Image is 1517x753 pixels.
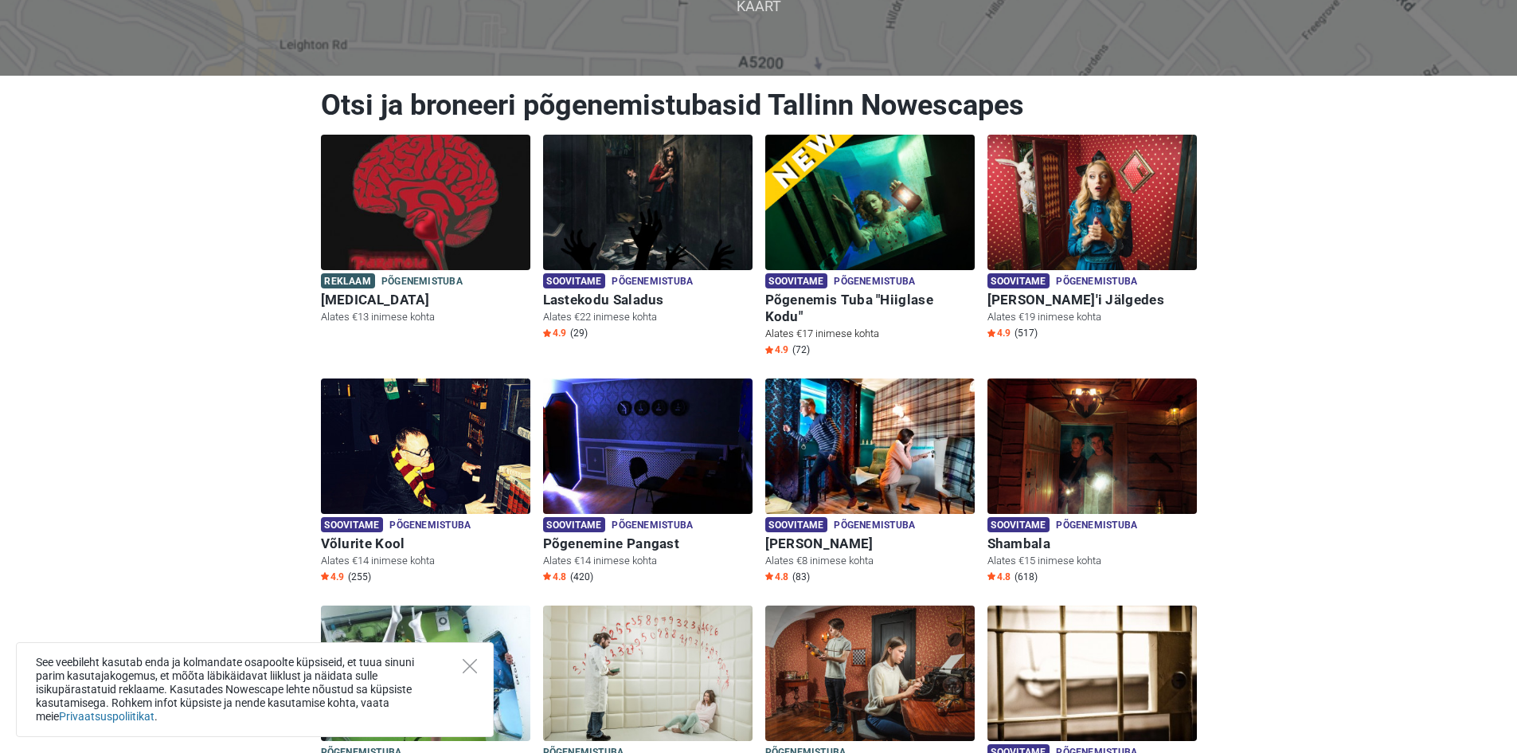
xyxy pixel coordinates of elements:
p: Alates €13 inimese kohta [321,310,530,324]
img: Star [987,329,995,337]
span: Soovitame [765,273,828,288]
span: Soovitame [543,517,606,532]
img: Star [543,329,551,337]
span: Põgenemistuba [612,273,693,291]
span: Soovitame [765,517,828,532]
a: Alice'i Jälgedes Soovitame Põgenemistuba [PERSON_NAME]'i Jälgedes Alates €19 inimese kohta Star4.... [987,135,1197,343]
h6: Lastekodu Saladus [543,292,753,308]
span: Põgenemistuba [389,517,471,535]
span: Põgenemistuba [381,273,463,291]
span: (72) [792,343,810,356]
img: Paranoia [321,135,530,270]
button: Close [463,659,477,673]
a: Võlurite Kool Soovitame Põgenemistuba Võlurite Kool Alates €14 inimese kohta Star4.9 (255) [321,378,530,586]
span: Põgenemistuba [834,273,915,291]
h6: [PERSON_NAME]'i Jälgedes [987,292,1197,308]
img: Sherlock Holmes [765,378,975,514]
img: Star [321,572,329,580]
span: 4.8 [987,571,1011,583]
span: (420) [570,571,593,583]
img: Gravity [321,606,530,741]
p: Alates €14 inimese kohta [543,554,753,568]
span: Põgenemistuba [1056,517,1137,535]
img: Lastekodu Saladus [543,135,753,270]
span: 4.9 [543,327,566,339]
span: 4.8 [543,571,566,583]
a: Privaatsuspoliitikat [59,710,154,723]
span: (83) [792,571,810,583]
a: Shambala Soovitame Põgenemistuba Shambala Alates €15 inimese kohta Star4.8 (618) [987,378,1197,586]
h6: [PERSON_NAME] [765,535,975,552]
span: 4.9 [765,343,788,356]
h1: Otsi ja broneeri põgenemistubasid Tallinn Nowescapes [321,88,1197,123]
span: 4.9 [321,571,344,583]
img: Põgenemine Pangast [543,378,753,514]
h6: Põgenemine Pangast [543,535,753,552]
h6: [MEDICAL_DATA] [321,292,530,308]
img: Psühhiaatriahaigla [543,606,753,741]
p: Alates €22 inimese kohta [543,310,753,324]
a: Põgenemis Tuba "Hiiglase Kodu" Soovitame Põgenemistuba Põgenemis Tuba "Hiiglase Kodu" Alates €17 ... [765,135,975,359]
span: (29) [570,327,588,339]
img: Põgenemis Tuba "Hiiglase Kodu" [765,135,975,270]
span: Soovitame [987,517,1050,532]
h6: Shambala [987,535,1197,552]
span: Soovitame [987,273,1050,288]
img: Star [543,572,551,580]
h6: Põgenemis Tuba "Hiiglase Kodu" [765,292,975,325]
img: Star [765,572,773,580]
a: Sherlock Holmes Soovitame Põgenemistuba [PERSON_NAME] Alates €8 inimese kohta Star4.8 (83) [765,378,975,586]
img: Põgenemine Vanglast [987,606,1197,741]
span: Reklaam [321,273,375,288]
a: Paranoia Reklaam Põgenemistuba [MEDICAL_DATA] Alates €13 inimese kohta [321,135,530,327]
img: Star [765,346,773,354]
p: Alates €19 inimese kohta [987,310,1197,324]
span: (517) [1015,327,1038,339]
p: Alates €15 inimese kohta [987,554,1197,568]
img: Shambala [987,378,1197,514]
p: Alates €14 inimese kohta [321,554,530,568]
a: Põgenemine Pangast Soovitame Põgenemistuba Põgenemine Pangast Alates €14 inimese kohta Star4.8 (420) [543,378,753,586]
img: Alice'i Jälgedes [987,135,1197,270]
a: Lastekodu Saladus Soovitame Põgenemistuba Lastekodu Saladus Alates €22 inimese kohta Star4.9 (29) [543,135,753,343]
span: (255) [348,571,371,583]
p: Alates €17 inimese kohta [765,327,975,341]
p: Alates €8 inimese kohta [765,554,975,568]
span: 4.8 [765,571,788,583]
img: Star [987,572,995,580]
div: See veebileht kasutab enda ja kolmandate osapoolte küpsiseid, et tuua sinuni parim kasutajakogemu... [16,642,494,737]
span: Soovitame [321,517,384,532]
span: Soovitame [543,273,606,288]
span: Põgenemistuba [612,517,693,535]
h6: Võlurite Kool [321,535,530,552]
span: Põgenemistuba [1056,273,1137,291]
img: Baker Street 221 B [765,606,975,741]
span: 4.9 [987,327,1011,339]
span: (618) [1015,571,1038,583]
img: Võlurite Kool [321,378,530,514]
span: Põgenemistuba [834,517,915,535]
